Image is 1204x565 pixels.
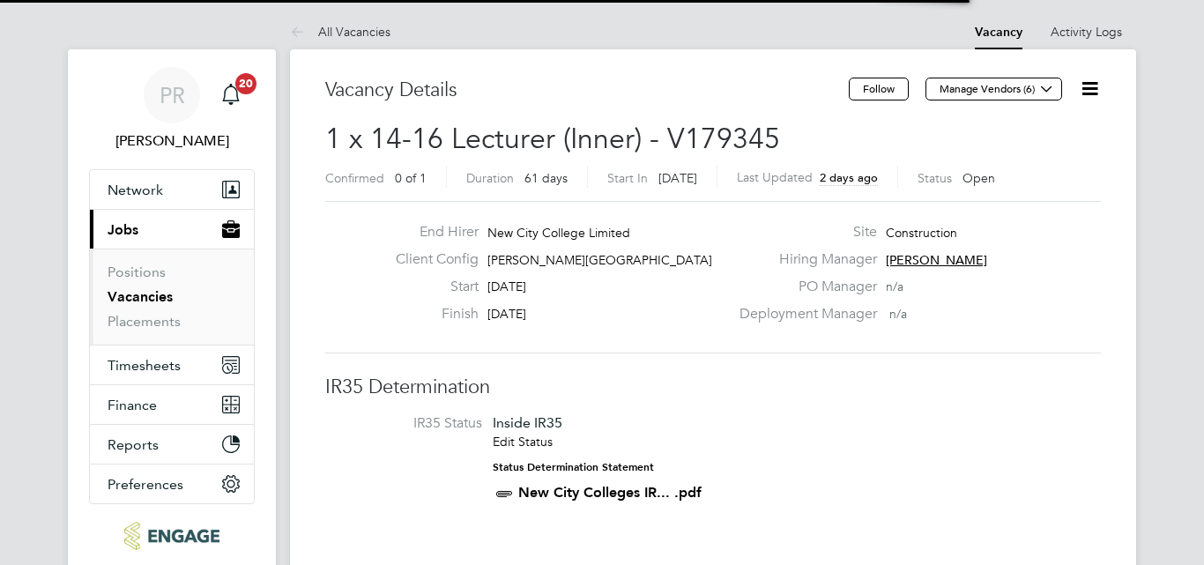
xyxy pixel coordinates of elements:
span: New City College Limited [487,225,630,241]
span: Reports [108,436,159,453]
img: ncclondon-logo-retina.png [124,522,219,550]
span: Finance [108,397,157,413]
span: 2 days ago [820,170,878,185]
a: All Vacancies [290,24,390,40]
h3: Vacancy Details [325,78,849,103]
a: 20 [213,67,249,123]
span: 61 days [524,170,568,186]
button: Timesheets [90,346,254,384]
label: Confirmed [325,170,384,186]
span: 0 of 1 [395,170,427,186]
button: Reports [90,425,254,464]
a: Vacancy [975,25,1022,40]
span: [PERSON_NAME] [886,252,987,268]
label: Duration [466,170,514,186]
span: Timesheets [108,357,181,374]
span: [PERSON_NAME][GEOGRAPHIC_DATA] [487,252,712,268]
a: Activity Logs [1051,24,1122,40]
span: 1 x 14-16 Lecturer (Inner) - V179345 [325,122,780,156]
a: Go to home page [89,522,255,550]
label: IR35 Status [343,414,482,433]
label: Last Updated [737,169,813,185]
span: Open [962,170,995,186]
span: Pallvi Raghvani [89,130,255,152]
a: Positions [108,264,166,280]
label: Start [382,278,479,296]
label: Status [918,170,952,186]
span: [DATE] [658,170,697,186]
label: Deployment Manager [729,305,877,323]
strong: Status Determination Statement [493,461,654,473]
a: Placements [108,313,181,330]
label: Site [729,223,877,242]
button: Manage Vendors (6) [925,78,1062,100]
span: Inside IR35 [493,414,562,431]
label: PO Manager [729,278,877,296]
span: Jobs [108,221,138,238]
label: Hiring Manager [729,250,877,269]
a: Edit Status [493,434,553,450]
label: Finish [382,305,479,323]
label: Client Config [382,250,479,269]
button: Follow [849,78,909,100]
span: [DATE] [487,306,526,322]
label: Start In [607,170,648,186]
label: End Hirer [382,223,479,242]
span: n/a [889,306,907,322]
h3: IR35 Determination [325,375,1101,400]
button: Network [90,170,254,209]
span: [DATE] [487,279,526,294]
span: Preferences [108,476,183,493]
span: PR [160,84,185,107]
a: PR[PERSON_NAME] [89,67,255,152]
button: Finance [90,385,254,424]
button: Jobs [90,210,254,249]
a: New City Colleges IR... .pdf [518,484,702,501]
div: Jobs [90,249,254,345]
a: Vacancies [108,288,173,305]
span: 20 [235,73,256,94]
span: n/a [886,279,903,294]
span: Construction [886,225,957,241]
button: Preferences [90,465,254,503]
span: Network [108,182,163,198]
